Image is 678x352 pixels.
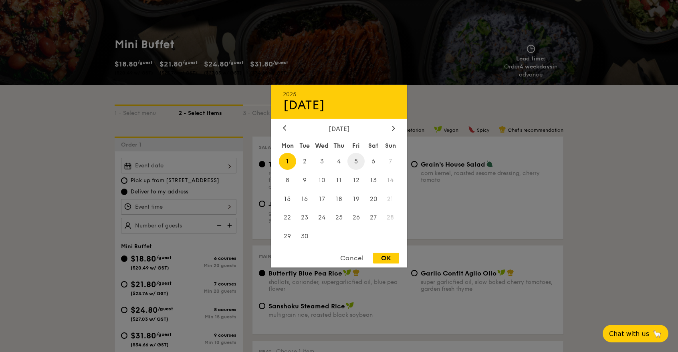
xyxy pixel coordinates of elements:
[283,125,395,132] div: [DATE]
[283,91,395,97] div: 2025
[279,138,296,153] div: Mon
[382,171,399,189] span: 14
[296,171,313,189] span: 9
[603,325,668,342] button: Chat with us🦙
[347,190,365,207] span: 19
[313,153,331,170] span: 3
[365,171,382,189] span: 13
[296,153,313,170] span: 2
[347,171,365,189] span: 12
[296,209,313,226] span: 23
[609,330,649,338] span: Chat with us
[296,138,313,153] div: Tue
[313,190,331,207] span: 17
[652,329,662,338] span: 🦙
[382,153,399,170] span: 7
[296,190,313,207] span: 16
[331,138,348,153] div: Thu
[279,153,296,170] span: 1
[382,138,399,153] div: Sun
[347,138,365,153] div: Fri
[365,190,382,207] span: 20
[279,171,296,189] span: 8
[382,190,399,207] span: 21
[313,209,331,226] span: 24
[331,171,348,189] span: 11
[296,228,313,245] span: 30
[365,138,382,153] div: Sat
[279,209,296,226] span: 22
[365,209,382,226] span: 27
[313,171,331,189] span: 10
[347,209,365,226] span: 26
[313,138,331,153] div: Wed
[365,153,382,170] span: 6
[347,153,365,170] span: 5
[279,228,296,245] span: 29
[279,190,296,207] span: 15
[331,209,348,226] span: 25
[331,190,348,207] span: 18
[331,153,348,170] span: 4
[373,253,399,263] div: OK
[382,209,399,226] span: 28
[332,253,371,263] div: Cancel
[283,97,395,113] div: [DATE]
